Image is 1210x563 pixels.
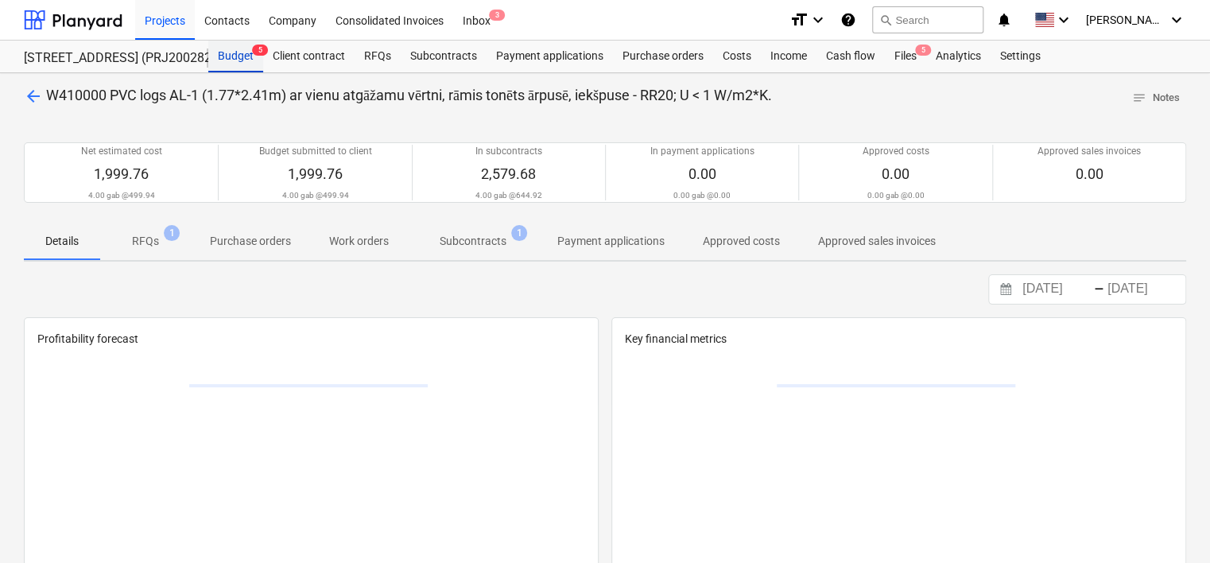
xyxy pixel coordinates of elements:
span: Notes [1132,89,1180,107]
p: In subcontracts [475,145,542,158]
div: - [1094,285,1104,294]
p: 0.00 gab @ 0.00 [673,190,731,200]
p: Approved sales invoices [1037,145,1141,158]
a: Settings [991,41,1050,72]
a: RFQs [355,41,401,72]
a: Cash flow [816,41,885,72]
div: Files [885,41,926,72]
a: Analytics [926,41,991,72]
span: 1 [511,225,527,241]
i: keyboard_arrow_down [1167,10,1186,29]
span: 2,579.68 [481,165,536,182]
span: 0.00 [688,165,716,182]
span: [PERSON_NAME] [1086,14,1165,26]
p: RFQs [132,233,159,250]
p: Key financial metrics [625,331,1173,348]
a: Costs [713,41,761,72]
div: Budget [208,41,263,72]
p: Subcontracts [440,233,506,250]
p: 4.00 gab @ 499.94 [281,190,348,200]
input: End Date [1104,278,1185,301]
a: Subcontracts [401,41,487,72]
input: Start Date [1019,278,1100,301]
p: Approved costs [862,145,929,158]
p: 0.00 gab @ 0.00 [867,190,924,200]
p: Approved sales invoices [818,233,936,250]
p: 4.00 gab @ 644.92 [475,190,542,200]
p: Budget submitted to client [258,145,371,158]
span: 1 [164,225,180,241]
button: Interact with the calendar and add the check-in date for your trip. [992,281,1019,299]
iframe: Chat Widget [1130,487,1210,563]
span: 0.00 [882,165,909,182]
p: Approved costs [703,233,780,250]
p: Purchase orders [210,233,291,250]
div: [STREET_ADDRESS] (PRJ2002826) 2601978 [24,50,189,67]
a: Income [761,41,816,72]
a: Purchase orders [613,41,713,72]
i: keyboard_arrow_down [809,10,828,29]
button: Search [872,6,983,33]
i: Knowledge base [840,10,856,29]
button: Notes [1126,86,1186,111]
span: notes [1132,91,1146,105]
span: arrow_back [24,87,43,106]
p: In payment applications [650,145,754,158]
a: Budget5 [208,41,263,72]
i: keyboard_arrow_down [1054,10,1073,29]
span: 1,999.76 [94,165,149,182]
span: 0.00 [1075,165,1103,182]
a: Client contract [263,41,355,72]
span: 5 [915,45,931,56]
i: notifications [996,10,1012,29]
a: Files5 [885,41,926,72]
i: format_size [789,10,809,29]
p: Profitability forecast [37,331,585,348]
p: Payment applications [557,233,665,250]
p: 4.00 gab @ 499.94 [88,190,155,200]
p: Details [43,233,81,250]
span: 1,999.76 [288,165,343,182]
span: search [879,14,892,26]
a: Payment applications [487,41,613,72]
span: 5 [252,45,268,56]
p: Net estimated cost [81,145,162,158]
span: W410000 PVC logs AL-1 (1.77*2.41m) ar vienu atgāžamu vērtni, rāmis tonēts ārpusē, iekšpuse - RR20... [46,87,772,103]
span: 3 [489,10,505,21]
p: Work orders [329,233,389,250]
